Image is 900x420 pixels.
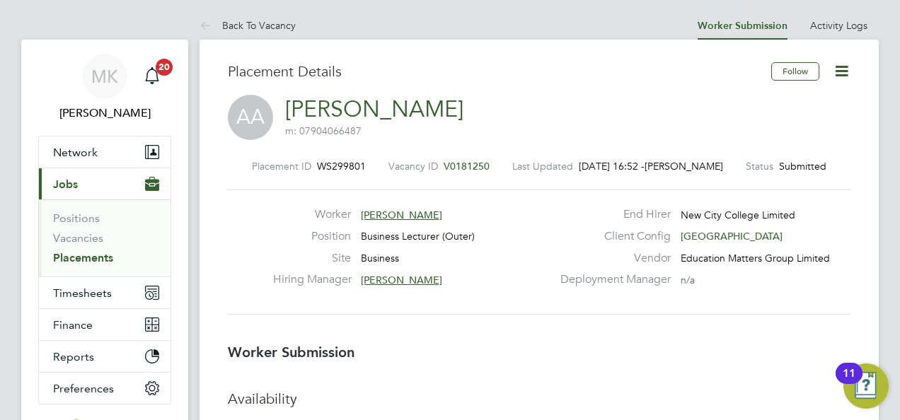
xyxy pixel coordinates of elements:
[681,252,830,264] span: Education Matters Group Limited
[273,207,351,222] label: Worker
[552,272,671,287] label: Deployment Manager
[273,229,351,244] label: Position
[843,373,855,392] div: 11
[53,382,114,395] span: Preferences
[39,341,171,372] button: Reports
[810,19,867,32] a: Activity Logs
[38,54,171,122] a: MK[PERSON_NAME]
[53,350,94,363] span: Reports
[645,160,723,173] span: [PERSON_NAME]
[39,136,171,168] button: Network
[273,272,351,287] label: Hiring Manager
[746,160,773,173] label: Status
[444,160,490,173] span: V0181250
[361,230,475,243] span: Business Lecturer (Outer)
[681,274,695,286] span: n/a
[285,95,463,123] a: [PERSON_NAME]
[388,160,438,173] label: Vacancy ID
[53,177,78,191] span: Jobs
[771,62,819,81] button: Follow
[512,160,573,173] label: Last Updated
[252,160,311,173] label: Placement ID
[39,168,171,199] button: Jobs
[156,59,173,76] span: 20
[228,95,273,140] span: AA
[53,318,93,332] span: Finance
[552,251,671,266] label: Vendor
[552,207,671,222] label: End Hirer
[228,390,850,408] h3: Availability
[91,67,118,86] span: MK
[681,230,783,243] span: [GEOGRAPHIC_DATA]
[361,274,442,286] span: [PERSON_NAME]
[273,251,351,266] label: Site
[39,373,171,404] button: Preferences
[53,231,103,245] a: Vacancies
[552,229,671,244] label: Client Config
[285,124,362,137] span: m: 07904066487
[53,286,112,300] span: Timesheets
[53,211,100,225] a: Positions
[138,54,166,99] a: 20
[779,160,826,173] span: Submitted
[39,277,171,308] button: Timesheets
[317,160,366,173] span: WS299801
[228,62,761,81] h3: Placement Details
[228,344,354,361] b: Worker Submission
[53,146,98,159] span: Network
[361,209,442,221] span: [PERSON_NAME]
[39,309,171,340] button: Finance
[39,199,171,276] div: Jobs
[681,209,795,221] span: New City College Limited
[361,252,399,264] span: Business
[38,105,171,122] span: Megan Knowles
[579,160,645,173] span: [DATE] 16:52 -
[200,19,296,32] a: Back To Vacancy
[843,363,889,409] button: Open Resource Center, 11 new notifications
[698,20,787,32] a: Worker Submission
[53,251,113,264] a: Placements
